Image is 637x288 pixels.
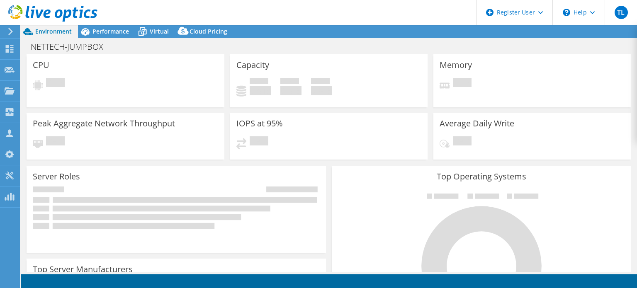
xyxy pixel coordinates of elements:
h3: Capacity [236,61,269,70]
h3: Server Roles [33,172,80,181]
h3: Top Server Manufacturers [33,265,133,274]
h4: 0 GiB [250,86,271,95]
span: Pending [46,136,65,148]
h3: Average Daily Write [440,119,514,128]
h3: CPU [33,61,49,70]
span: Virtual [150,27,169,35]
h3: Peak Aggregate Network Throughput [33,119,175,128]
span: Free [280,78,299,86]
span: Pending [46,78,65,89]
h1: NETTECH-JUMPBOX [27,42,116,51]
span: Environment [35,27,72,35]
svg: \n [563,9,570,16]
span: Cloud Pricing [190,27,227,35]
h4: 0 GiB [311,86,332,95]
span: Used [250,78,268,86]
span: Pending [453,136,472,148]
h3: Top Operating Systems [338,172,625,181]
h4: 0 GiB [280,86,301,95]
span: TL [615,6,628,19]
span: Pending [453,78,472,89]
span: Total [311,78,330,86]
h3: IOPS at 95% [236,119,283,128]
span: Pending [250,136,268,148]
h3: Memory [440,61,472,70]
span: Performance [92,27,129,35]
